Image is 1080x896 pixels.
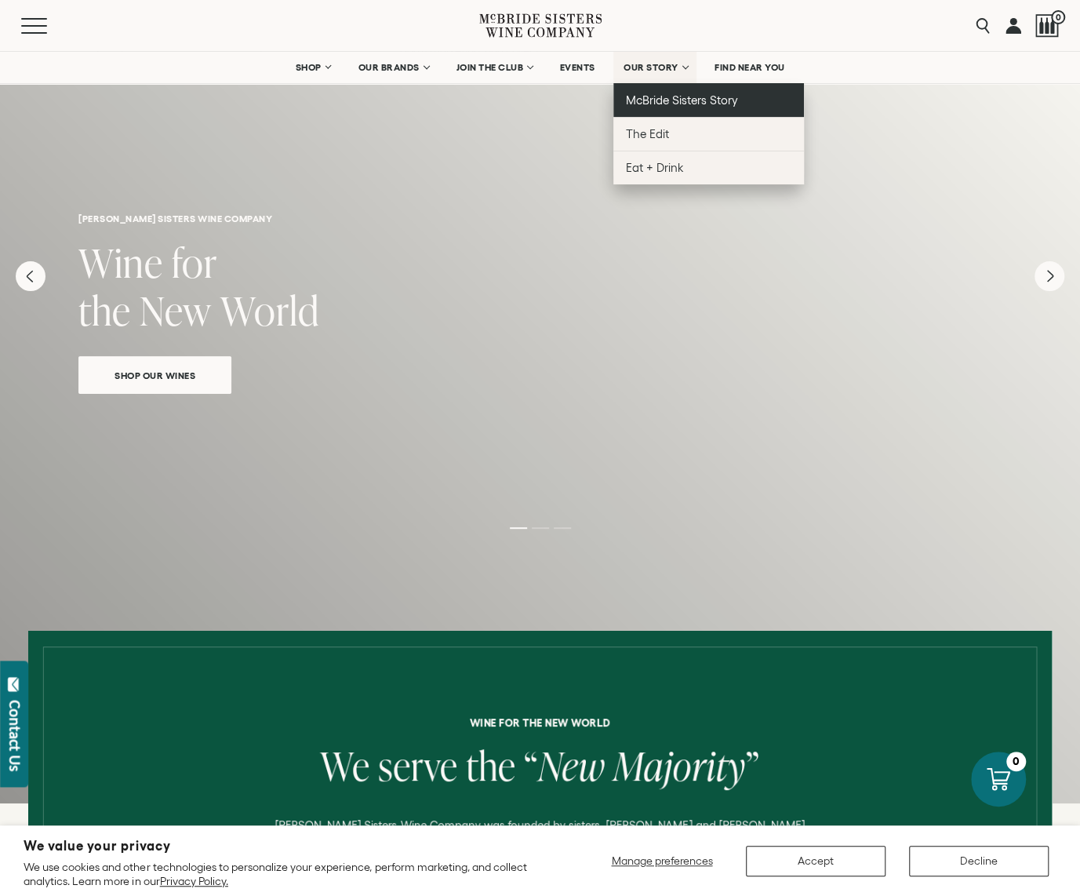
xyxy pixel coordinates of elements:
li: Page dot 3 [554,527,571,529]
span: OUR BRANDS [358,62,419,73]
span: “ [524,738,538,792]
div: Contact Us [7,700,23,771]
span: Majority [613,738,746,792]
span: the [78,283,131,337]
span: Wine [78,235,163,290]
li: Page dot 1 [510,527,527,529]
span: serve [378,738,457,792]
h2: We value your privacy [24,840,550,853]
a: SHOP [285,52,340,83]
button: Decline [909,846,1049,876]
h6: Wine for the new world [39,717,1041,728]
span: We [320,738,370,792]
a: Privacy Policy. [160,875,228,887]
a: The Edit [613,117,804,151]
span: OUR STORY [624,62,678,73]
button: Accept [746,846,885,876]
h6: [PERSON_NAME] sisters wine company [78,213,1002,224]
span: ” [746,738,760,792]
span: Manage preferences [611,854,712,867]
span: World [220,283,319,337]
span: for [172,235,217,290]
a: FIND NEAR YOU [704,52,795,83]
span: Shop Our Wines [87,366,223,384]
a: OUR BRANDS [347,52,438,83]
a: OUR STORY [613,52,697,83]
span: JOIN THE CLUB [456,62,523,73]
span: New [140,283,212,337]
span: EVENTS [560,62,595,73]
p: We use cookies and other technologies to personalize your experience, perform marketing, and coll... [24,860,550,888]
span: New [538,738,605,792]
button: Next [1035,261,1064,291]
li: Page dot 2 [532,527,549,529]
a: Eat + Drink [613,151,804,184]
span: Eat + Drink [626,161,684,174]
a: Shop Our Wines [78,356,231,394]
a: McBride Sisters Story [613,83,804,117]
div: 0 [1006,752,1026,771]
span: the [466,738,516,792]
span: FIND NEAR YOU [715,62,785,73]
button: Mobile Menu Trigger [21,18,78,34]
span: SHOP [295,62,322,73]
a: JOIN THE CLUB [445,52,542,83]
button: Manage preferences [602,846,722,876]
a: EVENTS [550,52,605,83]
span: McBride Sisters Story [626,93,738,107]
span: The Edit [626,127,669,140]
span: 0 [1051,10,1065,24]
button: Previous [16,261,45,291]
